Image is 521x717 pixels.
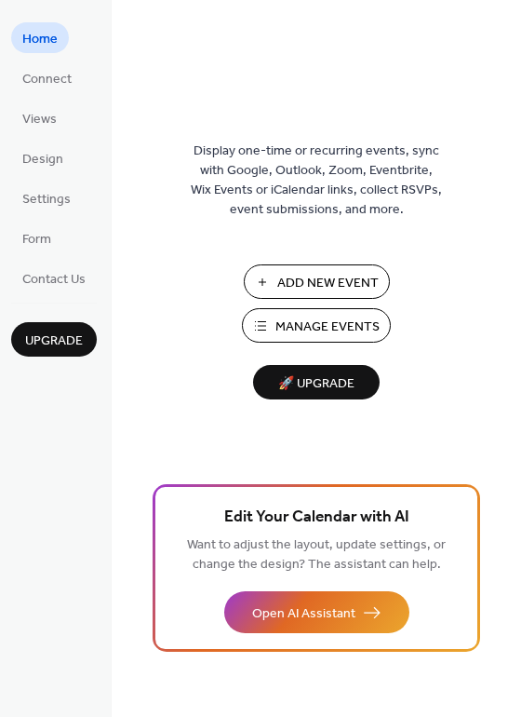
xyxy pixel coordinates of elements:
[242,308,391,343] button: Manage Events
[244,264,390,299] button: Add New Event
[11,263,97,293] a: Contact Us
[253,365,380,399] button: 🚀 Upgrade
[22,230,51,250] span: Form
[25,331,83,351] span: Upgrade
[11,223,62,253] a: Form
[187,533,446,577] span: Want to adjust the layout, update settings, or change the design? The assistant can help.
[191,142,442,220] span: Display one-time or recurring events, sync with Google, Outlook, Zoom, Eventbrite, Wix Events or ...
[11,183,82,213] a: Settings
[275,318,380,337] span: Manage Events
[252,604,355,624] span: Open AI Assistant
[22,270,86,290] span: Contact Us
[277,274,379,293] span: Add New Event
[224,591,409,633] button: Open AI Assistant
[224,505,409,531] span: Edit Your Calendar with AI
[22,70,72,89] span: Connect
[22,110,57,129] span: Views
[264,372,368,397] span: 🚀 Upgrade
[11,62,83,93] a: Connect
[22,30,58,49] span: Home
[11,142,74,173] a: Design
[11,22,69,53] a: Home
[22,150,63,169] span: Design
[11,322,97,357] button: Upgrade
[22,190,71,210] span: Settings
[11,102,68,133] a: Views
